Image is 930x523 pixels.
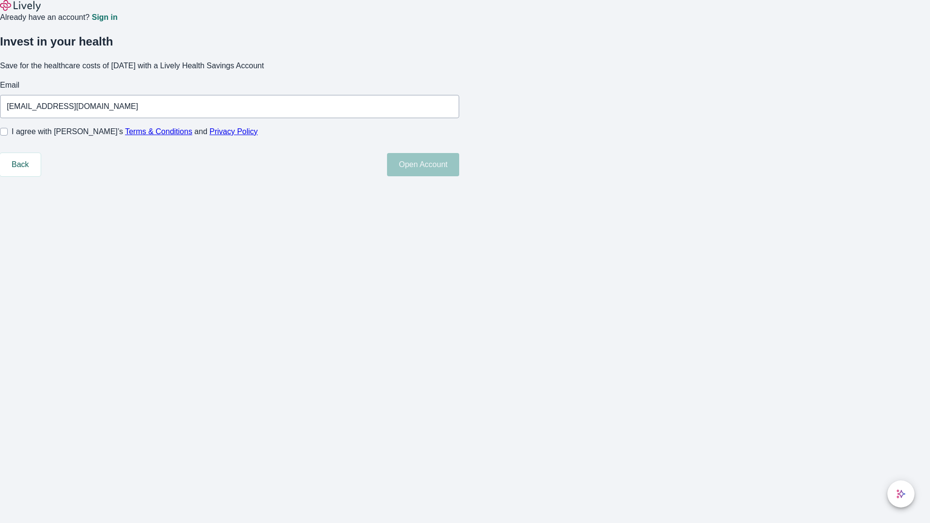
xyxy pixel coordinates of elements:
a: Sign in [92,14,117,21]
button: chat [887,480,914,508]
svg: Lively AI Assistant [896,489,906,499]
span: I agree with [PERSON_NAME]’s and [12,126,258,138]
a: Privacy Policy [210,127,258,136]
a: Terms & Conditions [125,127,192,136]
